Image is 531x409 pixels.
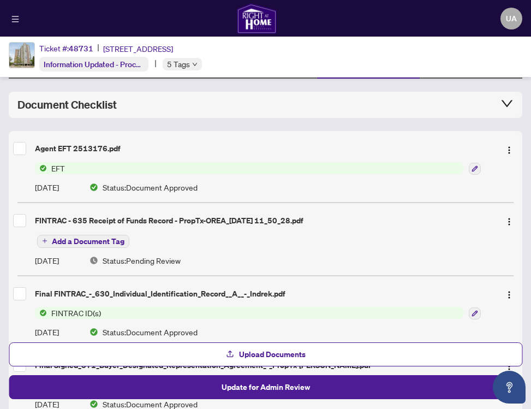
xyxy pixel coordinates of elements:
img: Document Status [90,256,98,265]
span: collapsed [500,97,514,110]
img: logo [237,3,276,34]
button: Update for Admin Review [9,375,522,399]
button: Logo [500,212,518,229]
img: Document Status [90,400,98,408]
button: Upload Documents [9,342,522,366]
span: Add a Document Tag [52,238,124,245]
div: Document Checklist [17,97,514,112]
span: [DATE] [35,326,59,338]
span: [DATE] [35,181,59,193]
span: 5 Tags [167,58,190,70]
img: Status Icon [35,162,47,174]
span: Status: Pending Review [103,254,181,266]
span: UA [506,13,517,25]
button: Add a Document Tag [37,235,129,248]
img: Logo [505,217,514,226]
img: Logo [505,146,514,155]
span: [STREET_ADDRESS] [103,43,173,55]
div: Ticket #: [39,42,93,55]
button: Open asap [493,371,526,404]
div: Agent EFT 2513176.pdf [35,143,492,155]
span: [DATE] [35,254,59,266]
img: Document Status [90,183,98,192]
img: Logo [505,291,514,299]
div: FINTRAC - 635 Receipt of Funds Record - PropTx-OREA_[DATE] 11_50_28.pdf [35,215,492,227]
img: IMG-W12172486_1.jpg [9,43,34,68]
img: Document Status [90,328,98,336]
span: EFT [47,162,69,174]
span: plus [42,238,47,244]
span: 48731 [69,44,93,54]
span: Status: Document Approved [103,326,198,338]
span: menu [11,15,19,23]
div: Final FINTRAC_-_630_Individual_Identification_Record__A__-_Indrek.pdf [35,288,492,300]
span: down [192,62,198,67]
button: Logo [500,140,518,157]
span: FINTRAC ID(s) [47,307,105,319]
span: Status: Document Approved [103,181,198,193]
button: Logo [500,285,518,303]
img: Status Icon [35,307,47,319]
span: Document Checklist [17,97,117,112]
span: Information Updated - Processing Pending [44,59,188,69]
span: Upload Documents [239,346,306,363]
span: Update for Admin Review [222,378,310,396]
